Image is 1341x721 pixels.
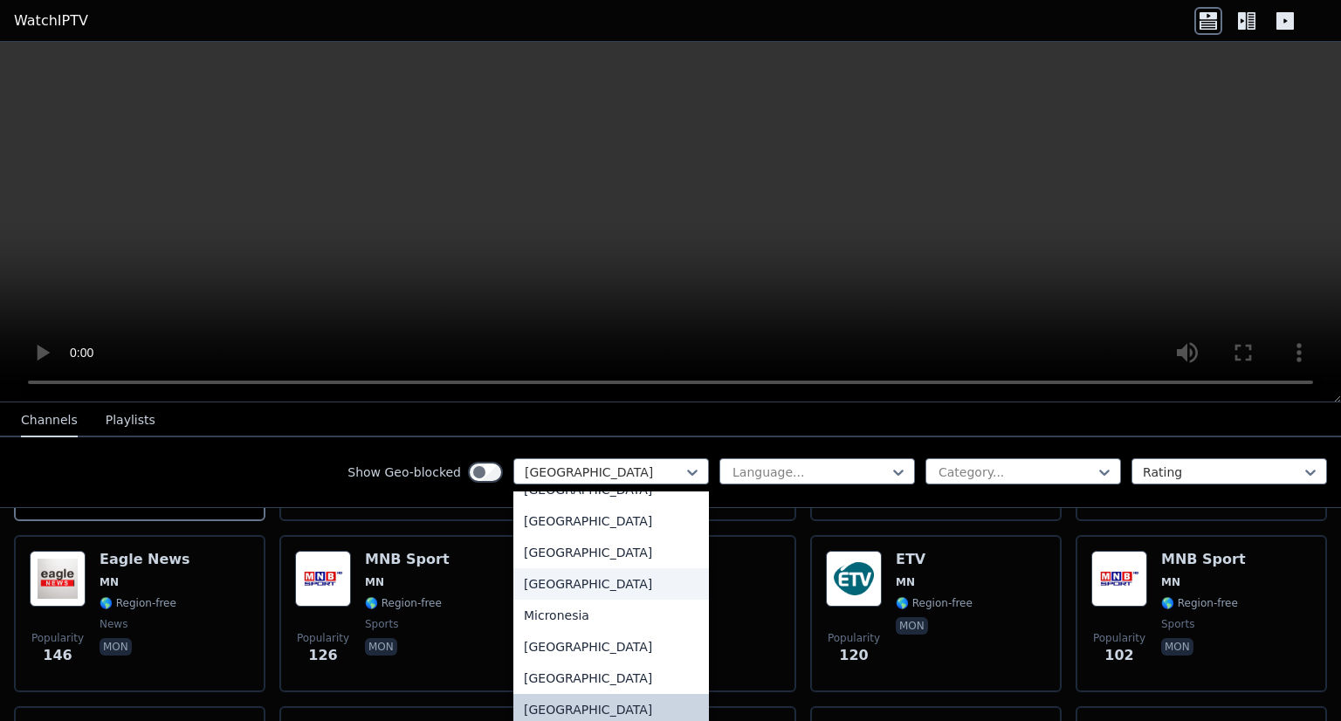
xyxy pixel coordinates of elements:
[365,617,398,631] span: sports
[1161,575,1180,589] span: MN
[513,568,709,600] div: [GEOGRAPHIC_DATA]
[896,617,928,635] p: mon
[826,551,882,607] img: ETV
[839,645,868,666] span: 120
[1161,617,1194,631] span: sports
[21,404,78,437] button: Channels
[513,663,709,694] div: [GEOGRAPHIC_DATA]
[896,551,973,568] h6: ETV
[308,645,337,666] span: 126
[365,638,397,656] p: mon
[828,631,880,645] span: Popularity
[347,463,461,481] label: Show Geo-blocked
[43,645,72,666] span: 146
[295,551,351,607] img: MNB Sport
[513,600,709,631] div: Micronesia
[100,638,132,656] p: mon
[1161,551,1246,568] h6: MNB Sport
[1161,596,1238,610] span: 🌎 Region-free
[365,596,442,610] span: 🌎 Region-free
[365,551,450,568] h6: MNB Sport
[365,575,384,589] span: MN
[1091,551,1147,607] img: MNB Sport
[30,551,86,607] img: Eagle News
[513,505,709,537] div: [GEOGRAPHIC_DATA]
[31,631,84,645] span: Popularity
[1093,631,1145,645] span: Popularity
[1104,645,1133,666] span: 102
[100,596,176,610] span: 🌎 Region-free
[896,596,973,610] span: 🌎 Region-free
[14,10,88,31] a: WatchIPTV
[100,551,190,568] h6: Eagle News
[513,631,709,663] div: [GEOGRAPHIC_DATA]
[1161,638,1193,656] p: mon
[106,404,155,437] button: Playlists
[513,537,709,568] div: [GEOGRAPHIC_DATA]
[896,575,915,589] span: MN
[297,631,349,645] span: Popularity
[100,575,119,589] span: MN
[100,617,127,631] span: news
